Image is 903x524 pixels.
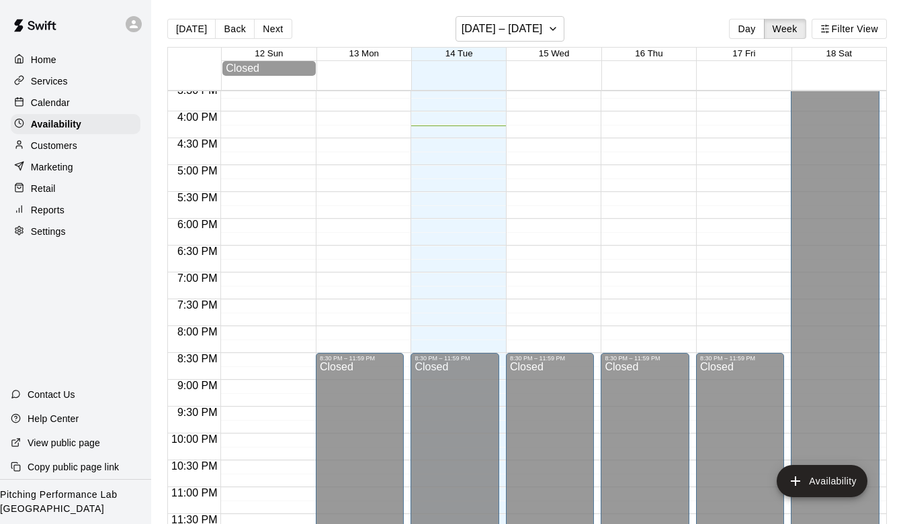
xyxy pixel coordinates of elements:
span: 9:00 PM [174,380,221,391]
p: Contact Us [28,388,75,401]
p: Reports [31,203,64,217]
span: 8:30 PM [174,353,221,364]
p: View public page [28,436,100,450]
p: Availability [31,117,81,131]
span: 10:00 PM [168,433,220,445]
button: 16 Thu [635,48,662,58]
p: Calendar [31,96,70,109]
span: 8:00 PM [174,326,221,337]
button: 13 Mon [349,48,379,58]
button: 14 Tue [445,48,473,58]
button: Week [764,19,806,39]
p: Marketing [31,160,73,174]
a: Services [11,71,140,91]
button: 12 Sun [255,48,283,58]
a: Retail [11,178,140,199]
span: 6:30 PM [174,246,221,257]
div: 8:30 PM – 11:59 PM [700,355,781,362]
span: 7:00 PM [174,272,221,284]
div: 8:30 PM – 11:59 PM [320,355,400,362]
button: Filter View [812,19,887,39]
p: Services [31,74,68,88]
span: 10:30 PM [168,460,220,472]
a: Marketing [11,157,140,177]
span: 6:00 PM [174,219,221,230]
p: Help Center [28,412,79,425]
button: 17 Fri [732,48,755,58]
button: [DATE] – [DATE] [456,16,565,42]
a: Reports [11,200,140,220]
div: Closed [226,62,312,74]
span: 4:30 PM [174,138,221,150]
button: [DATE] [167,19,216,39]
span: 7:30 PM [174,299,221,311]
button: Next [254,19,292,39]
p: Home [31,53,56,66]
button: Back [215,19,255,39]
a: Home [11,50,140,70]
span: 5:00 PM [174,165,221,176]
a: Settings [11,221,140,242]
p: Settings [31,225,66,238]
div: 8:30 PM – 11:59 PM [605,355,685,362]
div: 8:30 PM – 11:59 PM [415,355,495,362]
span: 4:00 PM [174,111,221,123]
span: 9:30 PM [174,407,221,418]
p: Retail [31,182,56,195]
p: Customers [31,139,77,152]
button: Day [729,19,764,39]
button: 15 Wed [539,48,570,58]
button: add [777,465,867,497]
div: 8:30 PM – 11:59 PM [510,355,591,362]
a: Customers [11,136,140,156]
button: 18 Sat [826,48,853,58]
a: Availability [11,114,140,134]
span: 11:00 PM [168,487,220,499]
p: Copy public page link [28,460,119,474]
h6: [DATE] – [DATE] [462,19,543,38]
span: 5:30 PM [174,192,221,203]
a: Calendar [11,93,140,113]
